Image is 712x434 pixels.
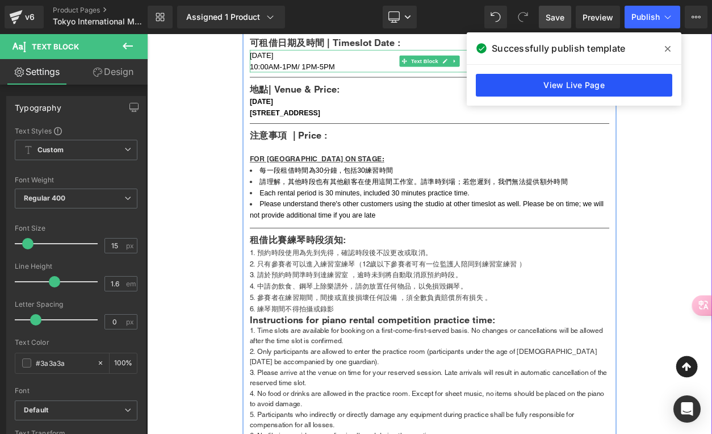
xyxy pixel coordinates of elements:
button: Undo [484,6,507,28]
b: [DATE] [125,77,153,87]
div: v6 [23,10,37,24]
a: Product Pages [53,6,166,15]
span: px [126,318,136,325]
div: Text Color [15,339,137,347]
span: Tokyo International Music Competition - Practice Timeslot [53,17,145,26]
h5: 租借比賽練琴時段須知: [125,242,562,259]
input: Color [36,357,91,369]
span: FOR [GEOGRAPHIC_DATA] ON STAGE: [125,147,288,157]
b: [STREET_ADDRESS] [125,91,211,101]
div: Letter Spacing [15,301,137,308]
span: Successfully publish template [492,41,625,55]
a: New Library [148,6,173,28]
h5: 可租借日期及時間 | Timeslot Date : [125,2,562,19]
i: Default [24,406,48,415]
div: Text Styles [15,126,137,135]
button: Redo [512,6,534,28]
button: More [685,6,707,28]
div: % [110,353,137,373]
span: Each rental period is 30 minutes, included 30 minutes practice time. [137,188,392,198]
li: 只有參賽者可以進入練習室練琴（12歲以下參賽者可有一位監護人陪同到練習室練習 ） [125,273,562,286]
span: 10:00AM-1PM/ 1PM-5PM [125,35,228,44]
span: 請理解，其他時段也有其他顧客在使用這間工作室。請準時到場；若您遲到，我們無法提供額外時間 [137,174,512,184]
b: Custom [37,145,64,155]
div: Open Intercom Messenger [673,395,701,423]
div: Font Weight [15,176,137,184]
span: px [126,242,136,249]
h5: 地點| Venue & Price: [125,59,562,76]
h5: 注意事項 | Price : [125,115,562,132]
strong: Instructions for piano rental competition practice time: [125,341,424,354]
a: Expand / Collapse [368,26,380,40]
a: Design [76,59,150,85]
span: Publish [631,12,660,22]
li: 參賽者在練習期間，間接或直接損壞任何設備 ，須全數負責賠償所有損失 。 [125,314,562,327]
div: Line Height [15,262,137,270]
span: em [126,280,136,287]
div: Font [15,387,137,395]
li: 請於預約時間準時到達練習室 ，逾時未到將自動取消原預約時段。 [125,286,562,300]
span: Please understand there's other customers using the studio at other timeslot as well. Please be o... [125,202,558,225]
span: [DATE] [125,21,153,31]
button: Publish [625,6,680,28]
div: Assigned 1 Product [186,11,276,23]
a: Preview [576,6,620,28]
span: Text Block [319,26,356,40]
b: Regular 400 [24,194,66,202]
li: 中請勿飲食、鋼琴上除樂譜外，請勿放置任何物品，以免損毀鋼琴。 [125,300,562,314]
a: v6 [5,6,44,28]
span: Save [546,11,564,23]
div: Font Size [15,224,137,232]
span: 每一段租借時間為30分鐘 , 包括30練習時間 [137,161,299,170]
div: Typography [15,97,61,112]
li: 練琴期間不得拍攝或錄影 [125,327,562,341]
li: 預約時段使用為先到先得，確認時段後不設更改或取消。 [125,259,562,273]
li: Only participants are allowed to enter the practice room (participants under the age of [DEMOGRAP... [125,380,562,406]
span: Text Block [32,42,79,51]
span: Preview [583,11,613,23]
li: Please arrive at the venue on time for your reserved session. Late arrivals will result in automa... [125,406,562,431]
a: View Live Page [476,74,672,97]
li: Time slots are available for booking on a first-come-first-served basis. No changes or cancellati... [125,354,562,380]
